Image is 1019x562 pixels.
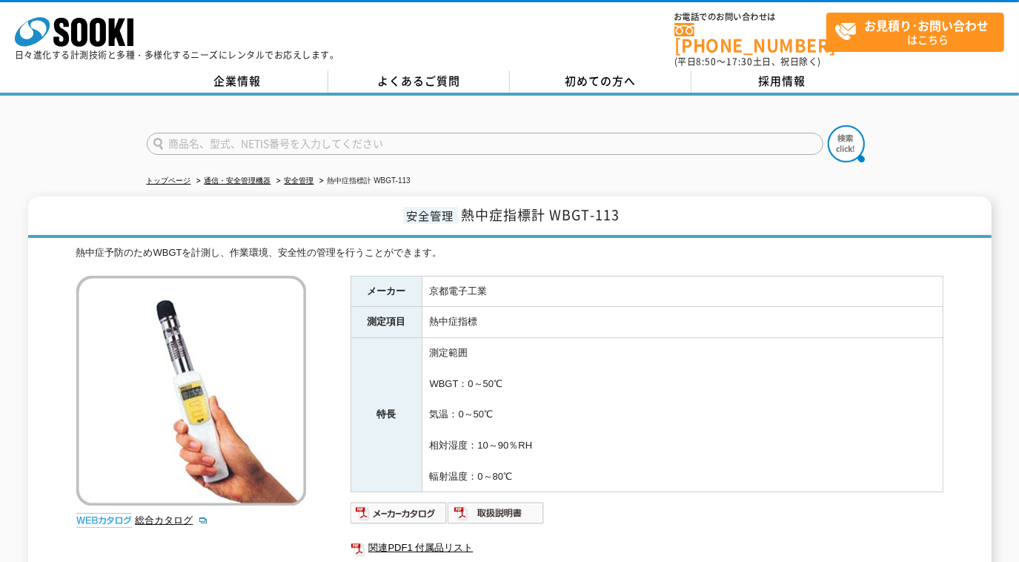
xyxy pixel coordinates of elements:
[448,501,545,525] img: 取扱説明書
[76,513,132,528] img: webカタログ
[351,538,943,558] a: 関連PDF1 付属品リスト
[147,70,328,93] a: 企業情報
[136,515,208,526] a: 総合カタログ
[147,133,823,155] input: 商品名、型式、NETIS番号を入力してください
[674,55,821,68] span: (平日 ～ 土日、祝日除く)
[674,23,826,53] a: [PHONE_NUMBER]
[351,276,422,307] th: メーカー
[76,245,943,261] div: 熱中症予防のためWBGTを計測し、作業環境、安全性の管理を行うことができます。
[674,13,826,22] span: お電話でのお問い合わせは
[462,205,620,225] span: 熱中症指標計 WBGT-113
[697,55,717,68] span: 8:50
[865,16,989,34] strong: お見積り･お問い合わせ
[726,55,753,68] span: 17:30
[15,50,339,59] p: 日々進化する計測技術と多種・多様化するニーズにレンタルでお応えします。
[510,70,691,93] a: 初めての方へ
[691,70,873,93] a: 採用情報
[565,73,636,89] span: 初めての方へ
[448,512,545,523] a: 取扱説明書
[834,13,1003,50] span: はこちら
[351,512,448,523] a: メーカーカタログ
[76,276,306,506] img: 熱中症指標計 WBGT-113
[828,125,865,162] img: btn_search.png
[285,176,314,185] a: 安全管理
[351,307,422,338] th: 測定項目
[403,207,458,224] span: 安全管理
[826,13,1004,52] a: お見積り･お問い合わせはこちら
[422,276,943,307] td: 京都電子工業
[422,307,943,338] td: 熱中症指標
[316,173,411,189] li: 熱中症指標計 WBGT-113
[351,501,448,525] img: メーカーカタログ
[205,176,271,185] a: 通信・安全管理機器
[147,176,191,185] a: トップページ
[351,338,422,492] th: 特長
[328,70,510,93] a: よくあるご質問
[422,338,943,492] td: 測定範囲 WBGT：0～50℃ 気温：0～50℃ 相対湿度：10～90％RH 輻射温度：0～80℃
